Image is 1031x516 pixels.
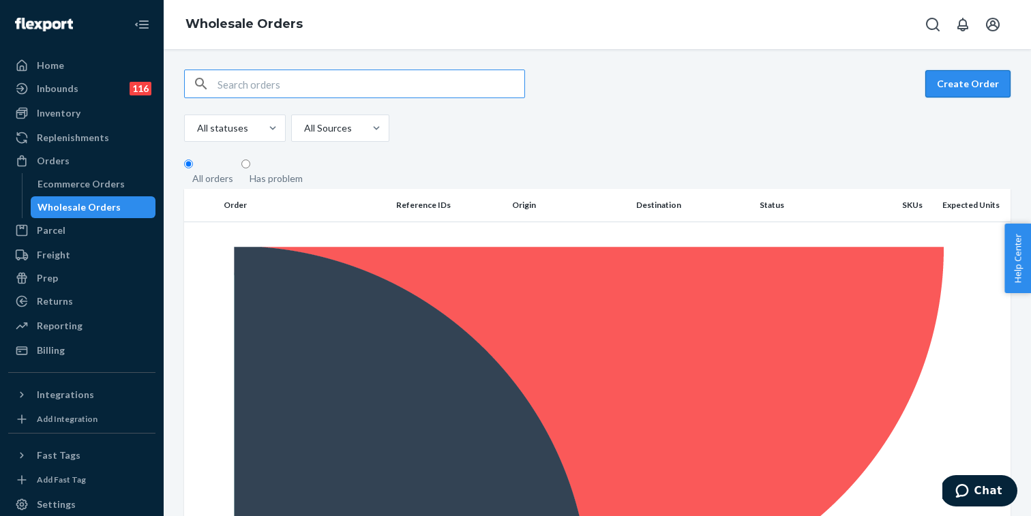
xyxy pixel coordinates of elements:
a: Billing [8,339,155,361]
button: Close Navigation [128,11,155,38]
div: Inbounds [37,82,78,95]
ol: breadcrumbs [175,5,314,44]
a: Add Fast Tag [8,472,155,488]
a: Wholesale Orders [31,196,156,218]
div: Add Fast Tag [37,474,86,485]
button: Open account menu [979,11,1006,38]
a: Parcel [8,219,155,241]
button: Open Search Box [919,11,946,38]
a: Wholesale Orders [185,16,303,31]
th: Origin [507,189,631,222]
div: Prep [37,271,58,285]
a: Ecommerce Orders [31,173,156,195]
img: Flexport logo [15,18,73,31]
th: Order [218,189,391,222]
input: Search orders [218,70,524,97]
input: All statuses [196,121,197,135]
div: Wholesale Orders [38,200,121,214]
a: Orders [8,150,155,172]
input: All orders [184,160,193,168]
div: Returns [37,294,73,308]
input: All Sources [303,121,304,135]
button: Create Order [925,70,1011,97]
a: Settings [8,494,155,515]
a: Reporting [8,315,155,337]
button: Open notifications [949,11,976,38]
a: Home [8,55,155,76]
div: Reporting [37,319,83,333]
th: Reference IDs [391,189,507,222]
a: Replenishments [8,127,155,149]
div: Billing [37,344,65,357]
div: All orders [192,172,233,185]
div: Settings [37,498,76,511]
div: Inventory [37,106,80,120]
div: Parcel [37,224,65,237]
div: Fast Tags [37,449,80,462]
a: Returns [8,290,155,312]
a: Prep [8,267,155,289]
a: Inbounds116 [8,78,155,100]
div: Replenishments [37,131,109,145]
a: Add Integration [8,411,155,427]
div: Freight [37,248,70,262]
button: Help Center [1004,224,1031,293]
div: Home [37,59,64,72]
div: Orders [37,154,70,168]
th: Status [754,189,870,222]
button: Integrations [8,384,155,406]
th: Expected Units [928,189,1011,222]
iframe: Opens a widget where you can chat to one of our agents [942,475,1017,509]
th: SKUs [870,189,928,222]
a: Freight [8,244,155,266]
div: Integrations [37,388,94,401]
input: Has problem [241,160,250,168]
div: Add Integration [37,413,98,425]
th: Destination [631,189,755,222]
button: Fast Tags [8,444,155,466]
div: 116 [130,82,151,95]
div: Ecommerce Orders [38,177,125,191]
div: Has problem [250,172,303,185]
a: Inventory [8,102,155,124]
